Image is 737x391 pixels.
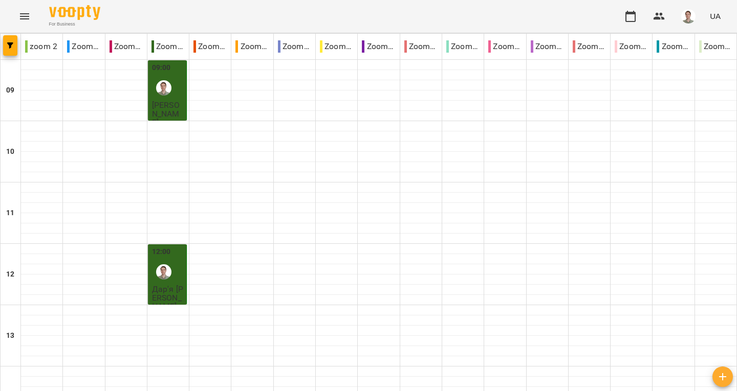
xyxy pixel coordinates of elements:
[488,40,522,53] p: Zoom [PERSON_NAME]
[699,40,732,53] p: Zoom Юля
[278,40,311,53] p: Zoom [PERSON_NAME]
[706,7,725,26] button: UA
[152,246,171,258] label: 12:00
[710,11,721,21] span: UA
[6,269,14,280] h6: 12
[156,264,171,280] img: Андрій
[573,40,606,53] p: Zoom [PERSON_NAME]
[615,40,648,53] p: Zoom [PERSON_NAME]
[531,40,564,53] p: Zoom Оксана
[110,40,143,53] p: Zoom Анастасія
[12,4,37,29] button: Menu
[362,40,395,53] p: Zoom [PERSON_NAME]
[67,40,100,53] p: Zoom Абігейл
[446,40,480,53] p: Zoom [PERSON_NAME]
[49,21,100,28] span: For Business
[235,40,269,53] p: Zoom Жюлі
[152,284,183,312] span: Дар'я [PERSON_NAME]
[6,330,14,341] h6: 13
[151,40,185,53] p: Zoom [PERSON_NAME]
[6,85,14,96] h6: 09
[320,40,353,53] p: Zoom [PERSON_NAME]
[25,40,57,53] p: zoom 2
[6,208,14,219] h6: 11
[404,40,438,53] p: Zoom [PERSON_NAME]
[681,9,696,24] img: 08937551b77b2e829bc2e90478a9daa6.png
[152,62,171,74] label: 09:00
[6,146,14,157] h6: 10
[49,5,100,20] img: Voopty Logo
[152,100,180,128] span: [PERSON_NAME]
[193,40,227,53] p: Zoom Даніела
[657,40,690,53] p: Zoom Юлія
[156,80,171,96] img: Андрій
[712,366,733,387] button: Створити урок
